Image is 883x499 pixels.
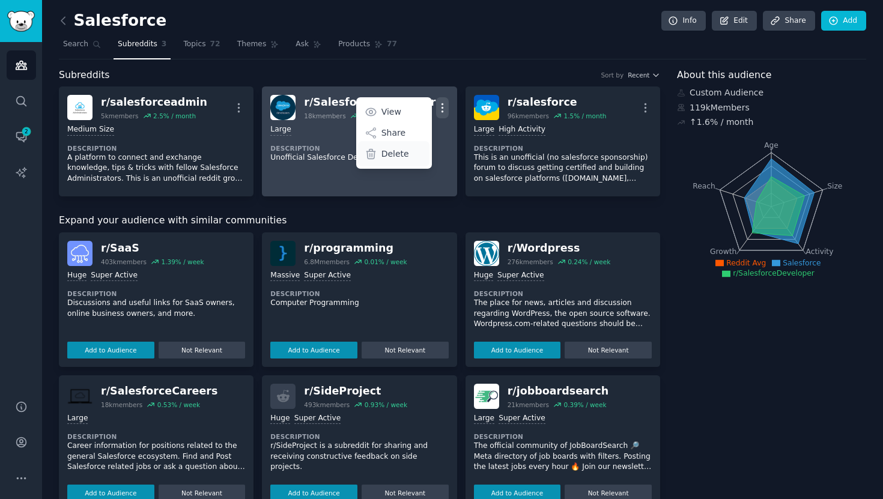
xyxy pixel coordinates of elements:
div: 96k members [508,112,549,120]
a: Add [821,11,866,31]
span: Themes [237,39,267,50]
button: Not Relevant [565,342,652,358]
dt: Description [67,289,245,298]
span: Topics [183,39,205,50]
span: Subreddits [118,39,157,50]
div: r/ SalesforceCareers [101,384,217,399]
a: Topics72 [179,35,224,59]
tspan: Size [827,181,842,190]
dt: Description [474,144,652,153]
a: 2 [7,122,36,151]
img: salesforce [474,95,499,120]
button: Not Relevant [362,342,449,358]
a: Themes [233,35,284,59]
div: Large [474,413,494,425]
a: Products77 [334,35,401,59]
div: Super Active [91,270,138,282]
div: 0.24 % / week [568,258,610,266]
tspan: Age [764,141,778,150]
div: 403k members [101,258,147,266]
dt: Description [474,289,652,298]
span: 2 [21,127,32,136]
div: Huge [474,270,493,282]
div: Super Active [304,270,351,282]
span: r/SalesforceDeveloper [733,269,815,277]
span: Subreddits [59,68,110,83]
div: r/ salesforce [508,95,607,110]
img: salesforceadmin [67,95,93,120]
div: Large [270,124,291,136]
a: salesforceadminr/salesforceadmin5kmembers2.5% / monthMedium SizeDescriptionA platform to connect ... [59,86,253,196]
div: Super Active [499,413,545,425]
p: This is an unofficial (no salesforce sponsorship) forum to discuss getting certified and building... [474,153,652,184]
div: Huge [67,270,86,282]
button: Add to Audience [270,342,357,358]
div: Custom Audience [677,86,866,99]
p: A platform to connect and exchange knowledge, tips & tricks with fellow Salesforce Administrators... [67,153,245,184]
div: r/ salesforceadmin [101,95,207,110]
p: View [381,106,401,118]
div: 0.39 % / week [563,401,606,409]
div: r/ Wordpress [508,241,611,256]
p: Unofficial Salesforce Developer Subreddit [270,153,448,163]
button: Recent [628,71,660,79]
div: 18k members [101,401,142,409]
a: Ask [291,35,326,59]
a: Subreddits3 [114,35,171,59]
div: 1.39 % / week [161,258,204,266]
div: 18k members [304,112,345,120]
p: Share [381,127,405,139]
span: 77 [387,39,397,50]
img: Wordpress [474,241,499,266]
div: Super Active [294,413,341,425]
div: Medium Size [67,124,114,136]
div: 119k Members [677,101,866,114]
span: Expand your audience with similar communities [59,213,287,228]
span: Products [338,39,370,50]
div: Sort by [601,71,624,79]
img: jobboardsearch [474,384,499,409]
img: GummySearch logo [7,11,35,32]
div: 6.8M members [304,258,350,266]
tspan: Activity [806,247,834,256]
a: Edit [712,11,757,31]
button: Add to Audience [67,342,154,358]
span: Ask [296,39,309,50]
p: Career information for positions related to the general Salesforce ecosystem. Find and Post Sales... [67,441,245,473]
div: ↑ 1.6 % / month [690,116,753,129]
div: Large [474,124,494,136]
tspan: Reach [693,181,715,190]
div: r/ SideProject [304,384,407,399]
p: The place for news, articles and discussion regarding WordPress, the open source software. Wordpr... [474,298,652,330]
div: 493k members [304,401,350,409]
h2: Salesforce [59,11,166,31]
dt: Description [270,432,448,441]
span: About this audience [677,68,771,83]
img: SalesforceCareers [67,384,93,409]
div: 0.93 % / week [365,401,407,409]
div: r/ programming [304,241,407,256]
dt: Description [67,432,245,441]
a: Info [661,11,706,31]
a: SalesforceDeveloperr/SalesforceDeveloper18kmembers2.0% / monthViewShareDeleteLargeDescriptionUnof... [262,86,457,196]
div: 2.5 % / month [153,112,196,120]
p: Discussions and useful links for SaaS owners, online business owners, and more. [67,298,245,319]
tspan: Growth [710,247,736,256]
div: Massive [270,270,300,282]
img: programming [270,241,296,266]
div: High Activity [499,124,545,136]
div: 0.01 % / week [364,258,407,266]
dt: Description [270,144,448,153]
div: Large [67,413,88,425]
span: Reddit Avg [726,259,766,267]
p: The official community of JobBoardSearch 🔎 Meta directory of job boards with filters. Posting the... [474,441,652,473]
button: Not Relevant [159,342,246,358]
dt: Description [474,432,652,441]
div: r/ jobboardsearch [508,384,609,399]
img: SalesforceDeveloper [270,95,296,120]
p: Delete [381,148,409,160]
div: 21k members [508,401,549,409]
img: SaaS [67,241,93,266]
div: 1.5 % / month [563,112,606,120]
span: 3 [162,39,167,50]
